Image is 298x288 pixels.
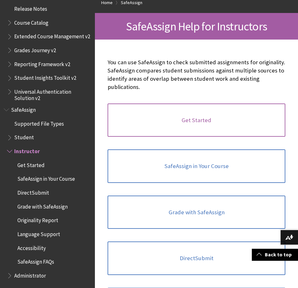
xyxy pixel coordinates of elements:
a: Back to top [252,249,298,260]
span: Administrator [14,270,46,279]
span: Student Insights Toolkit v2 [14,73,76,81]
span: Grades Journey v2 [14,45,56,53]
span: Supported File Types [14,118,64,127]
span: Language Support [17,229,60,237]
a: SafeAssign in Your Course [108,149,285,183]
a: DirectSubmit [108,241,285,275]
span: Universal Authentication Solution v2 [14,86,90,101]
span: DirectSubmit [17,187,49,196]
span: Release Notes [14,3,47,12]
span: Originality Report [17,215,58,224]
span: SafeAssign Help for Instructors [126,19,267,34]
a: Get Started [108,103,285,137]
nav: Book outline for Blackboard SafeAssign [4,104,91,281]
span: Reporting Framework v2 [14,59,70,67]
span: Get Started [17,160,45,168]
span: Grade with SafeAssign [17,201,68,210]
span: Instructor [14,146,40,154]
span: Accessibility [17,243,46,251]
span: Extended Course Management v2 [14,31,90,40]
span: Course Catalog [14,17,48,26]
span: SafeAssign [11,104,36,113]
span: Student [14,132,34,141]
a: Grade with SafeAssign [108,196,285,229]
p: You can use SafeAssign to check submitted assignments for originality. SafeAssign compares studen... [108,58,285,91]
span: SafeAssign FAQs [17,257,54,265]
span: SafeAssign in Your Course [17,174,75,182]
